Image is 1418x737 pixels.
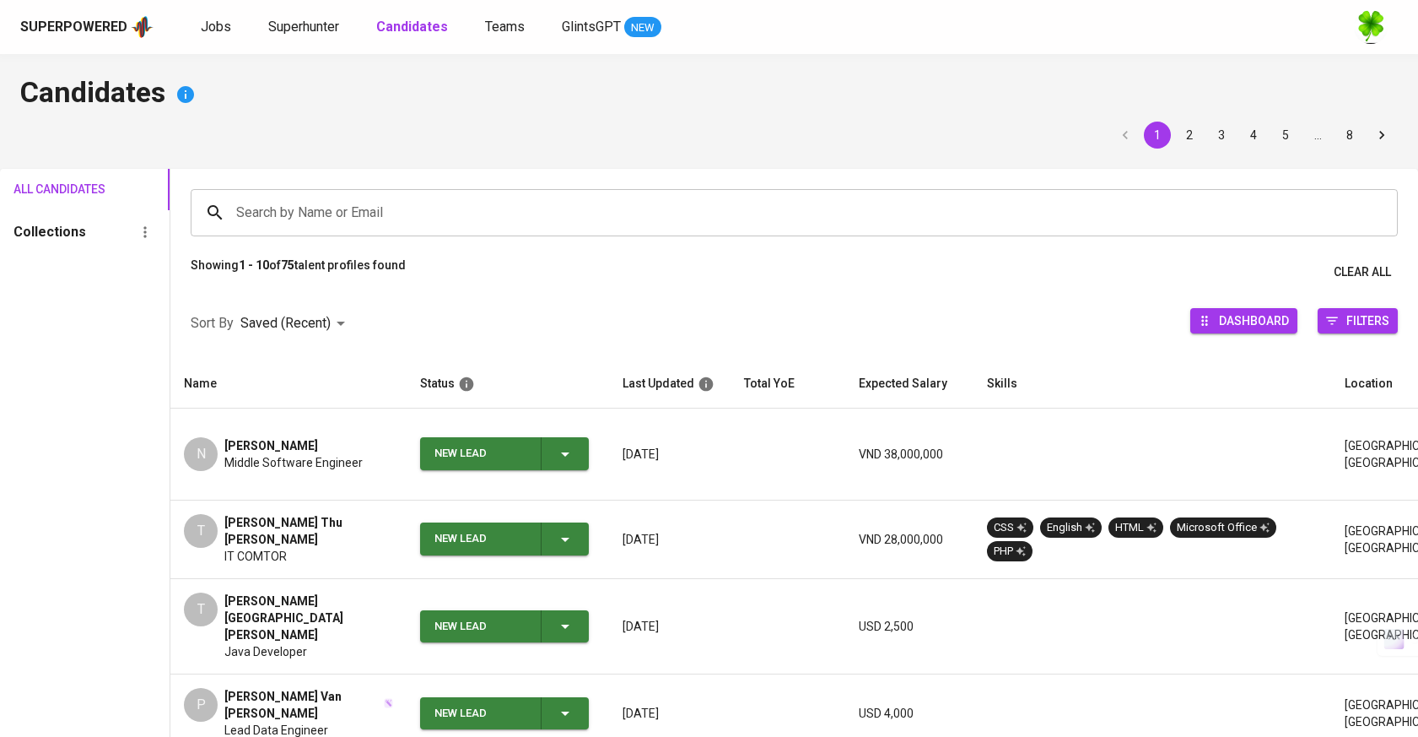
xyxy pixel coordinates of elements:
button: Go to page 8 [1336,122,1363,149]
div: P [184,688,218,722]
div: New Lead [434,610,527,643]
div: Microsoft Office [1177,520,1270,536]
img: app logo [131,14,154,40]
a: Candidates [376,17,451,38]
button: Go to page 3 [1208,122,1235,149]
div: New Lead [434,523,527,555]
div: N [184,437,218,471]
a: Superhunter [268,17,342,38]
div: New Lead [434,437,527,470]
span: Dashboard [1219,309,1289,332]
span: Filters [1346,309,1389,332]
span: [PERSON_NAME] Van [PERSON_NAME] [224,688,381,722]
button: Go to page 4 [1240,122,1267,149]
div: Saved (Recent) [240,308,351,339]
span: [PERSON_NAME][GEOGRAPHIC_DATA][PERSON_NAME] [224,593,393,643]
th: Status [407,360,609,409]
th: Total YoE [731,360,845,409]
div: HTML [1115,520,1157,536]
span: Java Developer [224,643,307,660]
p: Showing of talent profiles found [191,257,406,288]
button: Go to page 2 [1176,122,1203,149]
th: Last Updated [609,360,731,409]
div: T [184,593,218,626]
button: Filters [1318,308,1398,333]
span: Clear All [1334,262,1391,283]
div: CSS [994,520,1027,536]
p: Sort By [191,313,234,333]
div: T [184,514,218,548]
button: Clear All [1327,257,1398,288]
img: f9493b8c-82b8-4f41-8722-f5d69bb1b761.jpg [1354,10,1388,44]
span: All Candidates [13,179,82,200]
button: New Lead [420,437,589,470]
b: 1 - 10 [239,258,269,272]
a: Jobs [201,17,235,38]
span: Jobs [201,19,231,35]
span: NEW [624,19,661,36]
p: [DATE] [623,705,717,722]
b: 75 [281,258,294,272]
span: [PERSON_NAME] Thu [PERSON_NAME] [224,514,393,548]
div: New Lead [434,697,527,730]
span: Teams [485,19,525,35]
h6: Collections [13,220,86,244]
p: [DATE] [623,531,717,548]
p: VND 28,000,000 [859,531,960,548]
a: GlintsGPT NEW [562,17,661,38]
h4: Candidates [20,74,1398,115]
p: USD 4,000 [859,705,960,722]
button: New Lead [420,610,589,643]
div: English [1047,520,1095,536]
p: [DATE] [623,618,717,635]
button: Dashboard [1190,308,1297,333]
button: Go to next page [1368,122,1395,149]
button: New Lead [420,523,589,555]
button: Go to page 5 [1272,122,1299,149]
div: PHP [994,544,1026,560]
div: … [1304,127,1331,144]
span: [PERSON_NAME] [224,437,318,454]
div: Superpowered [20,18,127,37]
th: Expected Salary [845,360,973,409]
th: Name [170,360,407,409]
a: Superpoweredapp logo [20,14,154,40]
span: GlintsGPT [562,19,621,35]
nav: pagination navigation [1109,122,1398,149]
button: New Lead [420,697,589,730]
p: [DATE] [623,446,717,463]
b: Candidates [376,19,448,35]
img: magic_wand.svg [384,698,394,708]
button: page 1 [1144,122,1171,149]
span: Middle Software Engineer [224,454,363,471]
a: Teams [485,17,528,38]
span: Superhunter [268,19,339,35]
span: IT COMTOR [224,548,287,565]
p: USD 2,500 [859,618,960,635]
p: VND 38,000,000 [859,446,960,463]
th: Skills [973,360,1331,409]
p: Saved (Recent) [240,313,331,333]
